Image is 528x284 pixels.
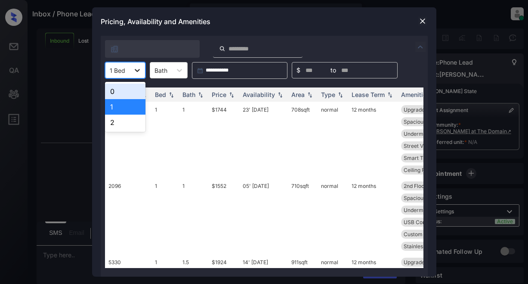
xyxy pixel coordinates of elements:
[243,91,275,98] div: Availability
[418,17,427,25] img: close
[330,66,336,75] span: to
[110,45,119,53] img: icon-zuma
[105,115,145,130] div: 2
[404,143,432,149] span: Street View
[291,91,305,98] div: Area
[336,92,345,98] img: sorting
[404,259,438,265] span: Upgrades: 1x1
[219,45,225,53] img: icon-zuma
[318,102,348,178] td: normal
[182,91,195,98] div: Bath
[404,155,451,161] span: Smart Thermosta...
[404,183,426,189] span: 2nd Floor
[348,178,398,254] td: 12 months
[404,243,443,250] span: Stainless Steel...
[92,7,436,36] div: Pricing, Availability and Amenities
[415,42,426,52] img: icon-zuma
[401,91,430,98] div: Amenities
[306,92,314,98] img: sorting
[239,102,288,178] td: 23' [DATE]
[179,178,208,254] td: 1
[105,102,151,178] td: 6334
[296,66,300,75] span: $
[318,178,348,254] td: normal
[151,178,179,254] td: 1
[386,92,394,98] img: sorting
[276,92,284,98] img: sorting
[208,102,239,178] td: $1744
[404,167,431,173] span: Ceiling Fan
[404,195,443,201] span: Spacious Closet
[208,178,239,254] td: $1552
[288,102,318,178] td: 708 sqft
[288,178,318,254] td: 710 sqft
[212,91,226,98] div: Price
[404,131,446,137] span: Undermount Sink
[105,99,145,115] div: 1
[321,91,335,98] div: Type
[404,207,446,213] span: Undermount Sink
[167,92,176,98] img: sorting
[352,91,385,98] div: Lease Term
[155,91,166,98] div: Bed
[179,102,208,178] td: 1
[227,92,236,98] img: sorting
[105,178,151,254] td: 2096
[151,102,179,178] td: 1
[348,102,398,178] td: 12 months
[239,178,288,254] td: 05' [DATE]
[404,106,438,113] span: Upgrades: 1x1
[404,119,443,125] span: Spacious Closet
[196,92,205,98] img: sorting
[105,84,145,99] div: 0
[404,231,439,237] span: Custom Closet
[404,219,449,225] span: USB Compatible ...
